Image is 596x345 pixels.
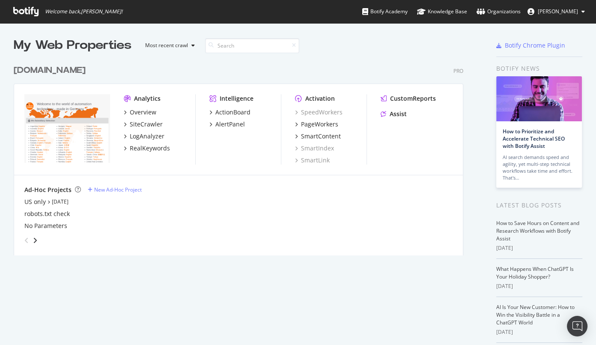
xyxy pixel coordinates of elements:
[496,219,579,242] a: How to Save Hours on Content and Research Workflows with Botify Assist
[496,282,582,290] div: [DATE]
[362,7,408,16] div: Botify Academy
[215,108,250,117] div: ActionBoard
[538,8,578,15] span: Jack Firneno
[215,120,245,129] div: AlertPanel
[14,54,470,255] div: grid
[295,156,330,165] a: SmartLink
[417,7,467,16] div: Knowledge Base
[390,110,407,118] div: Assist
[503,154,575,181] div: AI search demands speed and agility, yet multi-step technical workflows take time and effort. Tha...
[496,201,582,210] div: Latest Blog Posts
[301,132,341,141] div: SmartContent
[381,110,407,118] a: Assist
[21,234,32,247] div: angle-left
[24,198,46,206] a: US only
[477,7,521,16] div: Organizations
[124,144,170,153] a: RealKeywords
[503,128,565,150] a: How to Prioritize and Accelerate Technical SEO with Botify Assist
[124,120,163,129] a: SiteCrawler
[295,120,338,129] a: PageWorkers
[220,94,253,103] div: Intelligence
[24,210,70,218] a: robots.txt check
[14,64,89,77] a: [DOMAIN_NAME]
[295,108,343,117] a: SpeedWorkers
[52,198,69,205] a: [DATE]
[505,41,565,50] div: Botify Chrome Plugin
[134,94,161,103] div: Analytics
[24,94,110,163] img: www.IFM.com
[124,108,156,117] a: Overview
[496,64,582,73] div: Botify news
[130,120,163,129] div: SiteCrawler
[209,108,250,117] a: ActionBoard
[14,64,86,77] div: [DOMAIN_NAME]
[496,41,565,50] a: Botify Chrome Plugin
[45,8,122,15] span: Welcome back, [PERSON_NAME] !
[130,132,164,141] div: LogAnalyzer
[496,76,582,121] img: How to Prioritize and Accelerate Technical SEO with Botify Assist
[24,186,72,194] div: Ad-Hoc Projects
[496,328,582,336] div: [DATE]
[24,222,67,230] a: No Parameters
[496,265,574,280] a: What Happens When ChatGPT Is Your Holiday Shopper?
[567,316,587,336] div: Open Intercom Messenger
[32,236,38,245] div: angle-right
[130,108,156,117] div: Overview
[88,186,142,193] a: New Ad-Hoc Project
[390,94,436,103] div: CustomReports
[295,132,341,141] a: SmartContent
[301,120,338,129] div: PageWorkers
[305,94,335,103] div: Activation
[381,94,436,103] a: CustomReports
[521,5,592,18] button: [PERSON_NAME]
[205,38,299,53] input: Search
[209,120,245,129] a: AlertPanel
[138,39,198,52] button: Most recent crawl
[453,67,463,75] div: Pro
[14,37,131,54] div: My Web Properties
[496,244,582,252] div: [DATE]
[496,303,575,326] a: AI Is Your New Customer: How to Win the Visibility Battle in a ChatGPT World
[124,132,164,141] a: LogAnalyzer
[295,144,334,153] a: SmartIndex
[130,144,170,153] div: RealKeywords
[94,186,142,193] div: New Ad-Hoc Project
[145,43,188,48] div: Most recent crawl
